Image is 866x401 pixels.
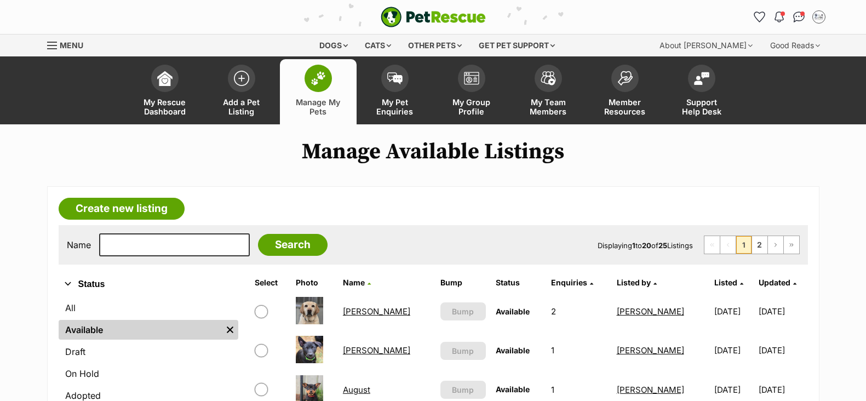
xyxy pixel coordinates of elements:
[813,12,824,22] img: Maryanne profile pic
[440,342,486,360] button: Bump
[714,278,743,287] a: Listed
[587,59,663,124] a: Member Resources
[617,278,651,287] span: Listed by
[59,277,238,291] button: Status
[491,274,546,291] th: Status
[704,236,800,254] nav: Pagination
[67,240,91,250] label: Name
[343,278,371,287] a: Name
[291,274,337,291] th: Photo
[387,72,403,84] img: pet-enquiries-icon-7e3ad2cf08bfb03b45e93fb7055b45f3efa6380592205ae92323e6603595dc1f.svg
[452,306,474,317] span: Bump
[471,35,563,56] div: Get pet support
[617,385,684,395] a: [PERSON_NAME]
[59,342,238,362] a: Draft
[768,236,783,254] a: Next page
[280,59,357,124] a: Manage My Pets
[663,59,740,124] a: Support Help Desk
[464,72,479,85] img: group-profile-icon-3fa3cf56718a62981997c0bc7e787c4b2cf8bcc04b72c1350f741eb67cf2f40e.svg
[157,71,173,86] img: dashboard-icon-eb2f2d2d3e046f16d808141f083e7271f6b2e854fb5c12c21221c1fb7104beca.svg
[658,241,667,250] strong: 25
[617,306,684,317] a: [PERSON_NAME]
[59,198,185,220] a: Create new listing
[736,236,752,254] span: Page 1
[440,381,486,399] button: Bump
[59,298,238,318] a: All
[759,331,806,369] td: [DATE]
[217,98,266,116] span: Add a Pet Listing
[59,320,222,340] a: Available
[140,98,190,116] span: My Rescue Dashboard
[784,236,799,254] a: Last page
[312,35,355,56] div: Dogs
[642,241,651,250] strong: 20
[250,274,290,291] th: Select
[617,71,633,85] img: member-resources-icon-8e73f808a243e03378d46382f2149f9095a855e16c252ad45f914b54edf8863c.svg
[127,59,203,124] a: My Rescue Dashboard
[762,35,828,56] div: Good Reads
[452,345,474,357] span: Bump
[759,278,796,287] a: Updated
[759,278,790,287] span: Updated
[710,293,758,330] td: [DATE]
[370,98,420,116] span: My Pet Enquiries
[751,8,828,26] ul: Account quick links
[710,331,758,369] td: [DATE]
[775,12,783,22] img: notifications-46538b983faf8c2785f20acdc204bb7945ddae34d4c08c2a6579f10ce5e182be.svg
[496,346,530,355] span: Available
[234,71,249,86] img: add-pet-listing-icon-0afa8454b4691262ce3f59096e99ab1cd57d4a30225e0717b998d2c9b9846f56.svg
[59,364,238,383] a: On Hold
[510,59,587,124] a: My Team Members
[694,72,709,85] img: help-desk-icon-fdf02630f3aa405de69fd3d07c3f3aa587a6932b1a1747fa1d2bba05be0121f9.svg
[600,98,650,116] span: Member Resources
[752,236,767,254] a: Page 2
[790,8,808,26] a: Conversations
[714,278,737,287] span: Listed
[751,8,768,26] a: Favourites
[311,71,326,85] img: manage-my-pets-icon-02211641906a0b7f246fdf0571729dbe1e7629f14944591b6c1af311fb30b64b.svg
[400,35,469,56] div: Other pets
[524,98,573,116] span: My Team Members
[598,241,693,250] span: Displaying to of Listings
[343,278,365,287] span: Name
[677,98,726,116] span: Support Help Desk
[343,345,410,356] a: [PERSON_NAME]
[810,8,828,26] button: My account
[357,59,433,124] a: My Pet Enquiries
[343,385,370,395] a: August
[258,234,328,256] input: Search
[793,12,805,22] img: chat-41dd97257d64d25036548639549fe6c8038ab92f7586957e7f3b1b290dea8141.svg
[381,7,486,27] img: logo-e224e6f780fb5917bec1dbf3a21bbac754714ae5b6737aabdf751b685950b380.svg
[551,278,593,287] a: Enquiries
[433,59,510,124] a: My Group Profile
[771,8,788,26] button: Notifications
[704,236,720,254] span: First page
[632,241,635,250] strong: 1
[720,236,736,254] span: Previous page
[436,274,490,291] th: Bump
[496,385,530,394] span: Available
[617,278,657,287] a: Listed by
[357,35,399,56] div: Cats
[617,345,684,356] a: [PERSON_NAME]
[547,293,611,330] td: 2
[547,331,611,369] td: 1
[551,278,587,287] span: translation missing: en.admin.listings.index.attributes.enquiries
[759,293,806,330] td: [DATE]
[652,35,760,56] div: About [PERSON_NAME]
[381,7,486,27] a: PetRescue
[60,41,83,50] span: Menu
[294,98,343,116] span: Manage My Pets
[452,384,474,396] span: Bump
[222,320,238,340] a: Remove filter
[343,306,410,317] a: [PERSON_NAME]
[47,35,91,54] a: Menu
[496,307,530,316] span: Available
[541,71,556,85] img: team-members-icon-5396bd8760b3fe7c0b43da4ab00e1e3bb1a5d9ba89233759b79545d2d3fc5d0d.svg
[440,302,486,320] button: Bump
[203,59,280,124] a: Add a Pet Listing
[447,98,496,116] span: My Group Profile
